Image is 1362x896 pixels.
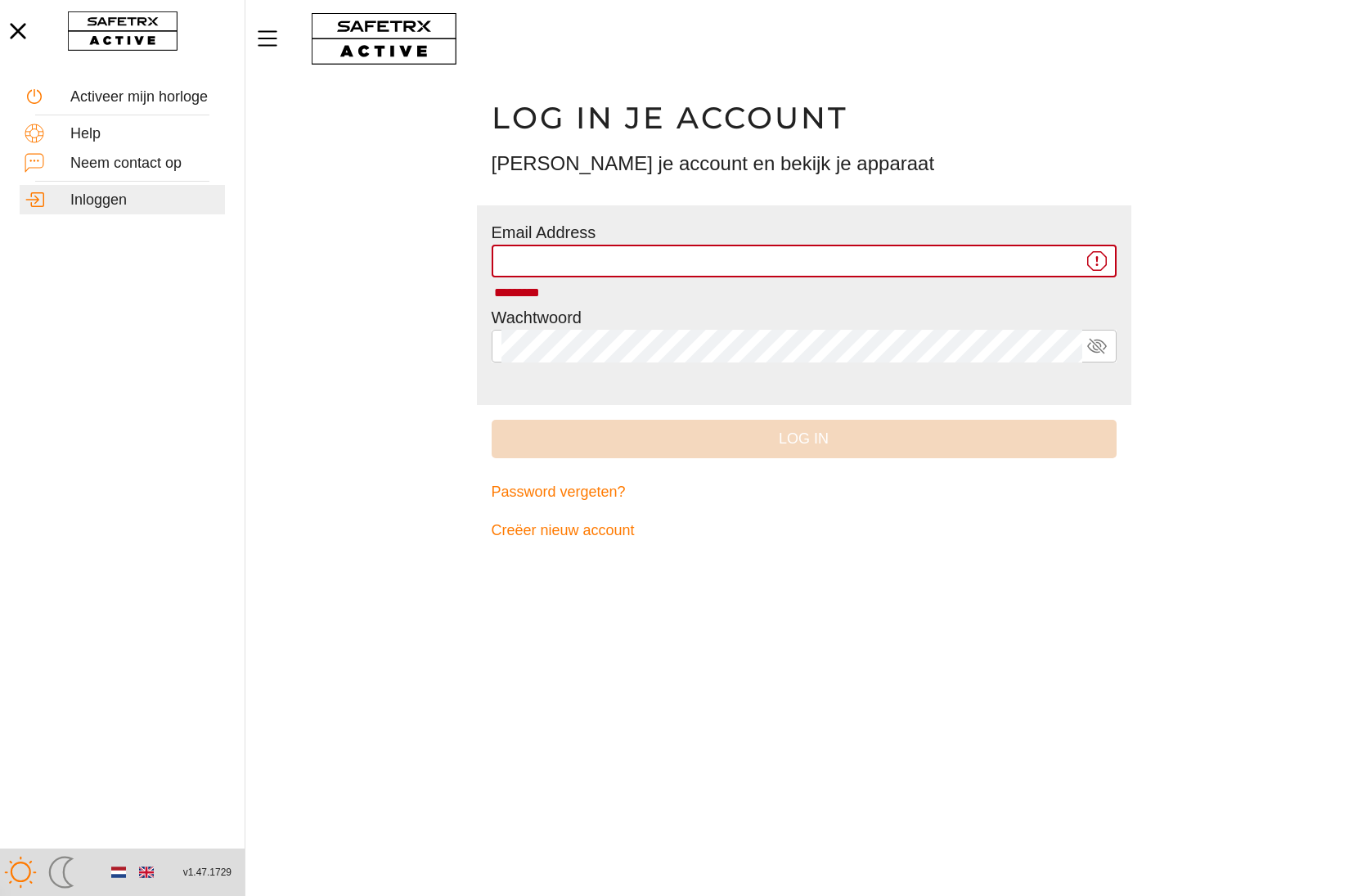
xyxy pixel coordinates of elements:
[505,426,1104,452] span: Log in
[111,865,126,880] img: nl.svg
[4,856,37,889] img: ModeLight.svg
[133,858,160,886] button: English
[70,88,220,106] div: Activeer mijn horloge
[105,858,133,886] button: Dutch
[492,223,596,241] label: Email Address
[183,864,231,881] span: v1.47.1729
[173,859,241,886] button: v1.47.1729
[492,308,582,326] label: Wachtwoord
[492,99,1117,137] h1: Log in je account
[254,21,294,56] button: Menu
[492,420,1117,458] button: Log in
[492,511,1117,550] a: Creëer nieuw account
[492,473,1117,511] a: Password vergeten?
[70,191,220,209] div: Inloggen
[25,153,44,173] img: ContactUs.svg
[70,155,220,173] div: Neem contact op
[492,518,635,543] span: Creëer nieuw account
[25,124,44,143] img: Help.svg
[139,865,154,880] img: en.svg
[70,125,220,143] div: Help
[492,480,626,505] span: Password vergeten?
[492,150,1117,178] h3: [PERSON_NAME] je account en bekijk je apparaat
[45,856,78,889] img: ModeDark.svg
